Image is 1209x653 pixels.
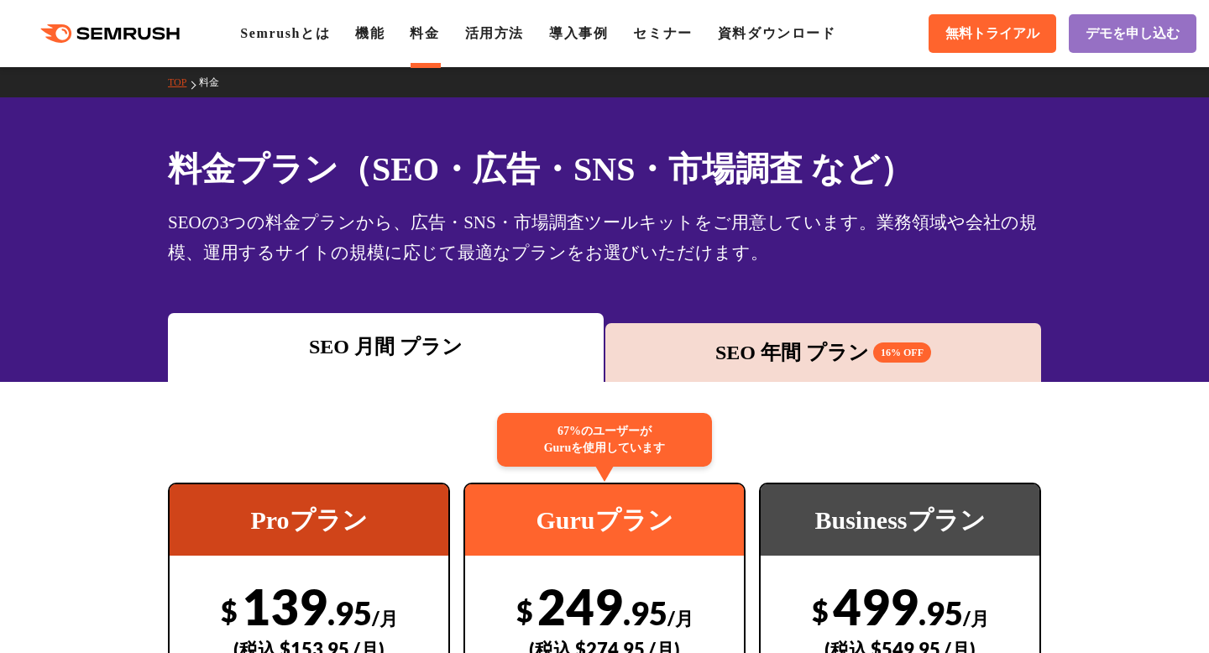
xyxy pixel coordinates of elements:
a: 料金 [199,76,232,88]
div: Guruプラン [465,484,744,556]
a: 無料トライアル [929,14,1056,53]
a: 活用方法 [465,26,524,40]
div: Proプラン [170,484,448,556]
span: 16% OFF [873,342,931,363]
div: SEOの3つの料金プランから、広告・SNS・市場調査ツールキットをご用意しています。業務領域や会社の規模、運用するサイトの規模に応じて最適なプランをお選びいただけます。 [168,207,1041,268]
span: 無料トライアル [945,25,1039,43]
span: $ [516,593,533,628]
span: /月 [963,607,989,629]
a: デモを申し込む [1069,14,1196,53]
span: .95 [623,593,667,632]
div: SEO 年間 プラン [614,337,1033,368]
span: /月 [667,607,693,629]
a: 機能 [355,26,385,40]
h1: 料金プラン（SEO・広告・SNS・市場調査 など） [168,144,1041,194]
div: SEO 月間 プラン [176,332,595,362]
div: Businessプラン [761,484,1039,556]
span: .95 [327,593,372,632]
span: .95 [919,593,963,632]
span: デモを申し込む [1086,25,1180,43]
a: セミナー [633,26,692,40]
a: 料金 [410,26,439,40]
a: TOP [168,76,199,88]
div: 67%のユーザーが Guruを使用しています [497,413,712,467]
span: $ [812,593,829,628]
a: Semrushとは [240,26,330,40]
span: $ [221,593,238,628]
a: 導入事例 [549,26,608,40]
a: 資料ダウンロード [718,26,836,40]
span: /月 [372,607,398,629]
